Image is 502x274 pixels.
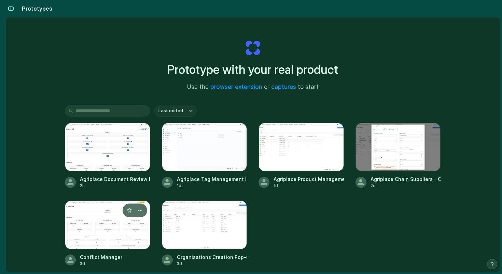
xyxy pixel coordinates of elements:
[154,105,197,117] button: Last edited
[162,200,247,266] a: Organisations Creation Pop-up for AgriplaceOrganisations Creation Pop-up for Agriplace3d
[210,83,262,90] a: browser extension
[19,4,52,13] h2: Prototypes
[177,175,247,183] div: Agriplace Tag Management Interface
[355,123,441,189] a: Agriplace Chain Suppliers - Organization SearchAgriplace Chain Suppliers - Organization Search2d
[80,261,122,267] div: 3d
[162,123,247,189] a: Agriplace Tag Management InterfaceAgriplace Tag Management Interface1d
[271,83,296,90] a: captures
[80,175,150,183] div: Agriplace Document Review Dashboard
[177,261,247,267] div: 3d
[80,183,150,189] div: 2h
[371,175,441,183] div: Agriplace Chain Suppliers - Organization Search
[167,61,338,79] h1: Prototype with your real product
[80,253,122,261] div: Conflict Manager
[259,123,344,189] a: Agriplace Product Management FlowAgriplace Product Management Flow1d
[177,253,247,261] div: Organisations Creation Pop-up for Agriplace
[65,200,150,266] a: Conflict ManagerConflict Manager3d
[187,83,319,92] span: Use the or to start
[274,183,344,189] div: 1d
[274,175,344,183] div: Agriplace Product Management Flow
[371,183,441,189] div: 2d
[158,107,183,114] span: Last edited
[65,123,150,189] a: Agriplace Document Review DashboardAgriplace Document Review Dashboard2h
[177,183,247,189] div: 1d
